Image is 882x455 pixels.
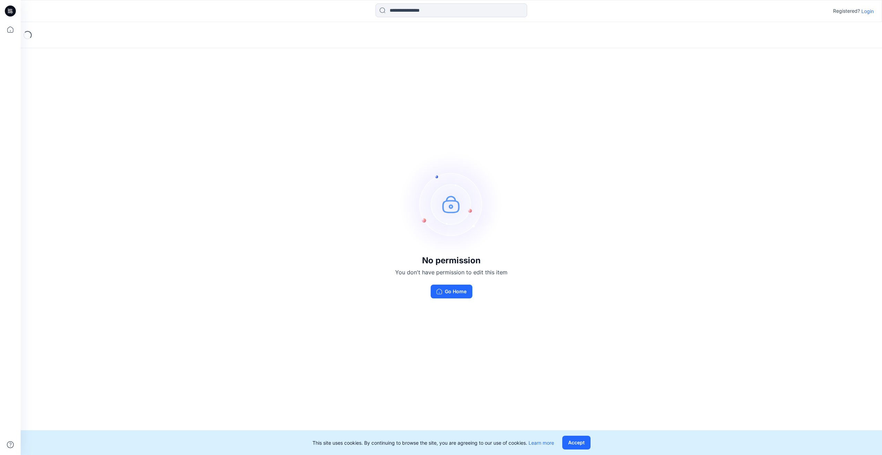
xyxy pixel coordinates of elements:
[395,256,507,265] h3: No permission
[529,440,554,446] a: Learn more
[833,7,860,15] p: Registered?
[312,439,554,446] p: This site uses cookies. By continuing to browse the site, you are agreeing to our use of cookies.
[562,436,591,449] button: Accept
[861,8,874,15] p: Login
[431,285,472,298] button: Go Home
[400,152,503,256] img: no-perm.svg
[395,268,507,276] p: You don't have permission to edit this item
